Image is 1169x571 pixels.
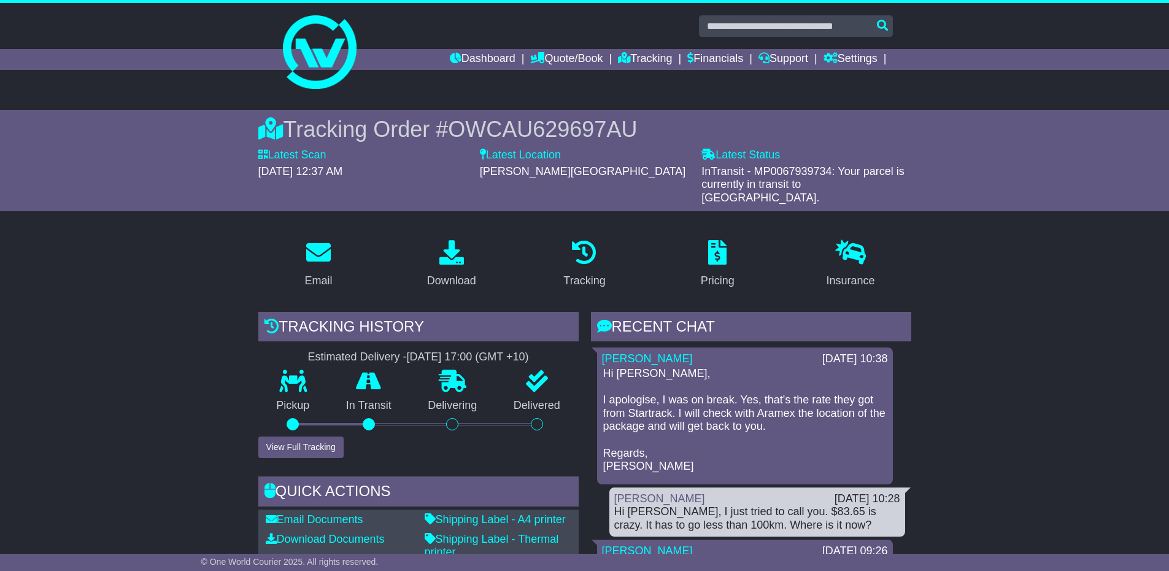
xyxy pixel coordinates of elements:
[822,352,888,366] div: [DATE] 10:38
[258,437,344,458] button: View Full Tracking
[448,117,637,142] span: OWCAU629697AU
[819,236,883,293] a: Insurance
[530,49,603,70] a: Quote/Book
[296,236,340,293] a: Email
[201,557,379,567] span: © One World Courier 2025. All rights reserved.
[555,236,613,293] a: Tracking
[614,505,900,532] div: Hi [PERSON_NAME], I just tried to call you. $83.65 is crazy. It has to go less than 100km. Where ...
[304,273,332,289] div: Email
[258,351,579,364] div: Estimated Delivery -
[425,533,559,559] a: Shipping Label - Thermal printer
[480,149,561,162] label: Latest Location
[602,545,693,557] a: [PERSON_NAME]
[824,49,878,70] a: Settings
[427,273,476,289] div: Download
[258,476,579,510] div: Quick Actions
[258,116,911,142] div: Tracking Order #
[614,492,705,505] a: [PERSON_NAME]
[835,492,900,506] div: [DATE] 10:28
[701,165,905,204] span: InTransit - MP0067939734: Your parcel is currently in transit to [GEOGRAPHIC_DATA].
[495,399,579,413] p: Delivered
[618,49,672,70] a: Tracking
[266,513,363,526] a: Email Documents
[258,312,579,345] div: Tracking history
[701,273,735,289] div: Pricing
[425,513,566,526] a: Shipping Label - A4 printer
[328,399,410,413] p: In Transit
[603,367,887,473] p: Hi [PERSON_NAME], I apologise, I was on break. Yes, that's the rate they got from Startrack. I wi...
[480,165,685,177] span: [PERSON_NAME][GEOGRAPHIC_DATA]
[701,149,780,162] label: Latest Status
[258,399,328,413] p: Pickup
[687,49,743,70] a: Financials
[827,273,875,289] div: Insurance
[407,351,529,364] div: [DATE] 17:00 (GMT +10)
[410,399,496,413] p: Delivering
[822,545,888,558] div: [DATE] 09:26
[258,165,343,177] span: [DATE] 12:37 AM
[693,236,743,293] a: Pricing
[602,352,693,365] a: [PERSON_NAME]
[450,49,515,70] a: Dashboard
[419,236,484,293] a: Download
[266,533,385,545] a: Download Documents
[258,149,326,162] label: Latest Scan
[591,312,911,345] div: RECENT CHAT
[563,273,605,289] div: Tracking
[758,49,808,70] a: Support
